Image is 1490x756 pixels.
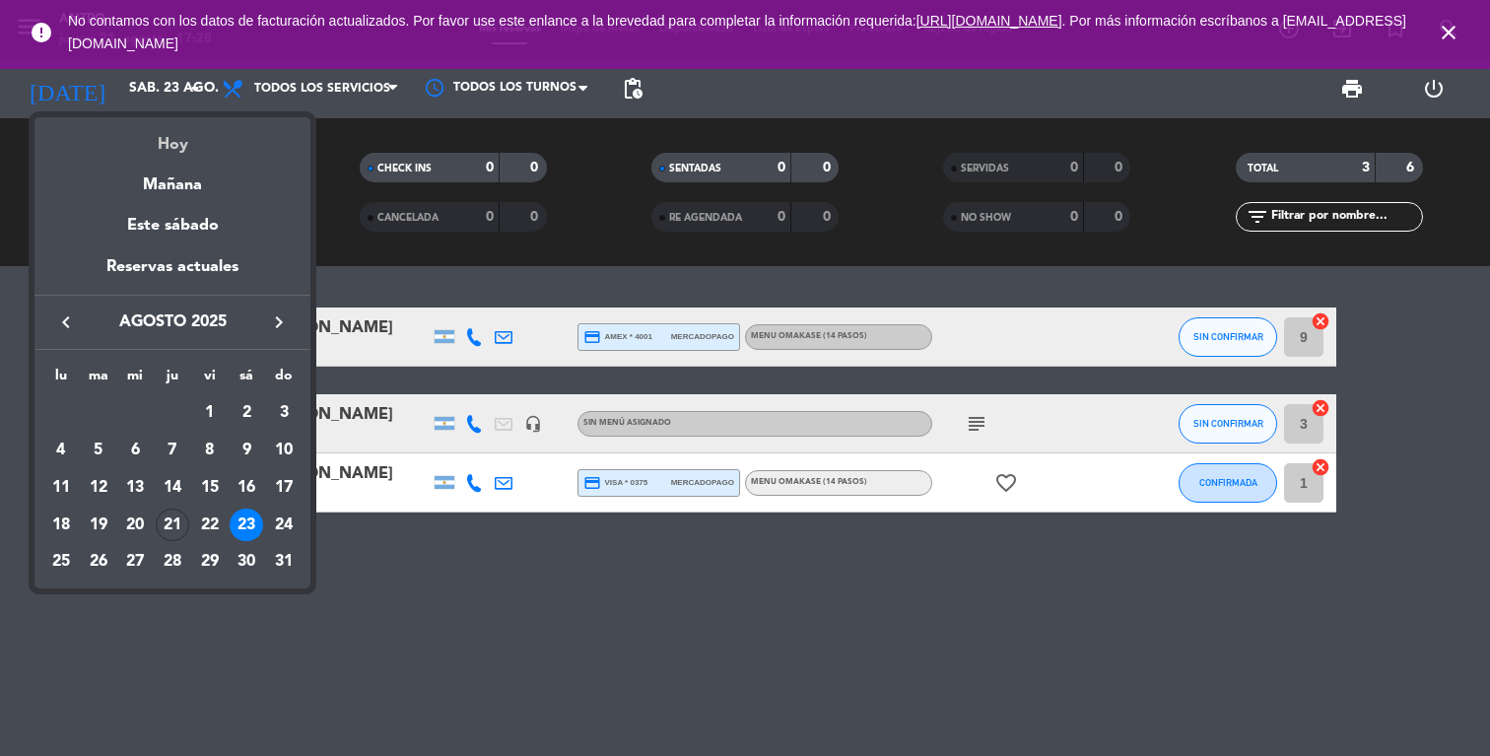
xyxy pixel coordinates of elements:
[191,432,229,469] td: 8 de agosto de 2025
[265,543,303,581] td: 31 de agosto de 2025
[42,395,191,433] td: AGO.
[156,434,189,467] div: 7
[80,469,117,507] td: 12 de agosto de 2025
[116,432,154,469] td: 6 de agosto de 2025
[34,117,310,158] div: Hoy
[42,543,80,581] td: 25 de agosto de 2025
[154,432,191,469] td: 7 de agosto de 2025
[118,509,152,542] div: 20
[84,309,261,335] span: agosto 2025
[191,469,229,507] td: 15 de agosto de 2025
[229,507,266,544] td: 23 de agosto de 2025
[54,310,78,334] i: keyboard_arrow_left
[230,545,263,579] div: 30
[191,507,229,544] td: 22 de agosto de 2025
[265,395,303,433] td: 3 de agosto de 2025
[80,507,117,544] td: 19 de agosto de 2025
[261,309,297,335] button: keyboard_arrow_right
[193,397,227,431] div: 1
[118,434,152,467] div: 6
[230,509,263,542] div: 23
[82,545,115,579] div: 26
[267,310,291,334] i: keyboard_arrow_right
[44,509,78,542] div: 18
[44,434,78,467] div: 4
[118,545,152,579] div: 27
[116,365,154,395] th: miércoles
[229,365,266,395] th: sábado
[267,509,301,542] div: 24
[193,434,227,467] div: 8
[154,507,191,544] td: 21 de agosto de 2025
[265,507,303,544] td: 24 de agosto de 2025
[42,507,80,544] td: 18 de agosto de 2025
[229,432,266,469] td: 9 de agosto de 2025
[267,545,301,579] div: 31
[154,469,191,507] td: 14 de agosto de 2025
[80,365,117,395] th: martes
[82,509,115,542] div: 19
[34,158,310,198] div: Mañana
[116,543,154,581] td: 27 de agosto de 2025
[42,432,80,469] td: 4 de agosto de 2025
[116,469,154,507] td: 13 de agosto de 2025
[156,545,189,579] div: 28
[265,432,303,469] td: 10 de agosto de 2025
[154,543,191,581] td: 28 de agosto de 2025
[267,397,301,431] div: 3
[193,471,227,505] div: 15
[80,543,117,581] td: 26 de agosto de 2025
[156,471,189,505] div: 14
[191,395,229,433] td: 1 de agosto de 2025
[193,509,227,542] div: 22
[229,469,266,507] td: 16 de agosto de 2025
[34,254,310,295] div: Reservas actuales
[267,434,301,467] div: 10
[82,434,115,467] div: 5
[193,545,227,579] div: 29
[229,543,266,581] td: 30 de agosto de 2025
[265,469,303,507] td: 17 de agosto de 2025
[44,545,78,579] div: 25
[267,471,301,505] div: 17
[116,507,154,544] td: 20 de agosto de 2025
[265,365,303,395] th: domingo
[230,434,263,467] div: 9
[230,471,263,505] div: 16
[191,365,229,395] th: viernes
[229,395,266,433] td: 2 de agosto de 2025
[156,509,189,542] div: 21
[42,469,80,507] td: 11 de agosto de 2025
[230,397,263,431] div: 2
[118,471,152,505] div: 13
[80,432,117,469] td: 5 de agosto de 2025
[48,309,84,335] button: keyboard_arrow_left
[82,471,115,505] div: 12
[44,471,78,505] div: 11
[154,365,191,395] th: jueves
[42,365,80,395] th: lunes
[34,198,310,253] div: Este sábado
[191,543,229,581] td: 29 de agosto de 2025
